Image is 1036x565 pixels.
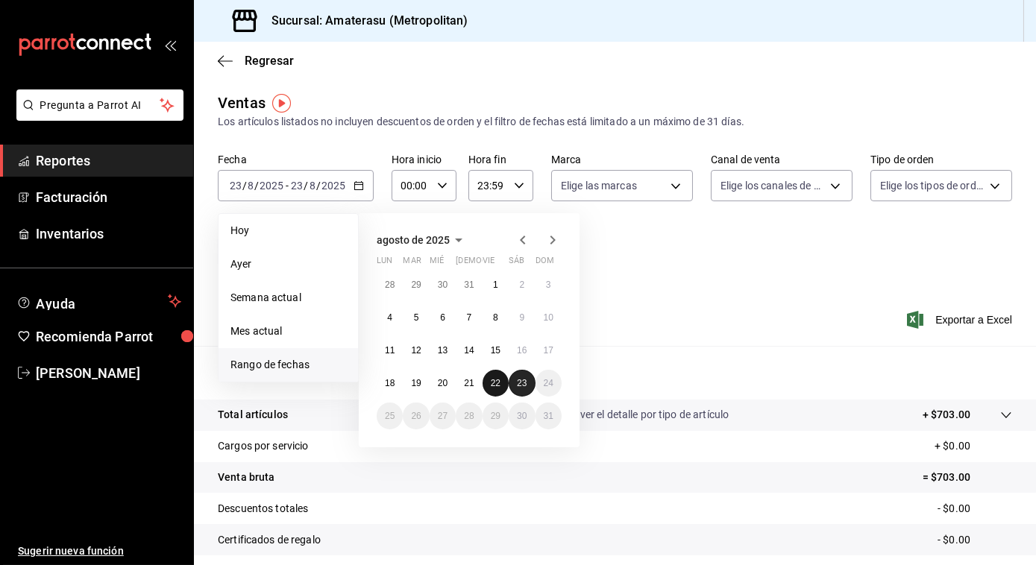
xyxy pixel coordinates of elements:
[403,403,429,429] button: 26 de agosto de 2025
[430,256,444,271] abbr: miércoles
[456,256,544,271] abbr: jueves
[923,407,970,423] p: + $703.00
[536,304,562,331] button: 10 de agosto de 2025
[561,178,637,193] span: Elige las marcas
[483,256,495,271] abbr: viernes
[509,403,535,429] button: 30 de agosto de 2025
[218,438,309,454] p: Cargos por servicio
[468,155,533,165] label: Hora fin
[536,370,562,397] button: 24 de agosto de 2025
[430,304,456,331] button: 6 de agosto de 2025
[411,411,421,421] abbr: 26 de agosto de 2025
[483,370,509,397] button: 22 de agosto de 2025
[36,363,181,383] span: [PERSON_NAME]
[164,39,176,51] button: open_drawer_menu
[272,94,291,113] img: Tooltip marker
[377,234,450,246] span: agosto de 2025
[456,370,482,397] button: 21 de agosto de 2025
[403,256,421,271] abbr: martes
[218,407,288,423] p: Total artículos
[438,411,448,421] abbr: 27 de agosto de 2025
[464,411,474,421] abbr: 28 de agosto de 2025
[321,180,346,192] input: ----
[491,378,500,388] abbr: 22 de agosto de 2025
[536,256,554,271] abbr: domingo
[387,312,392,323] abbr: 4 de agosto de 2025
[16,89,183,121] button: Pregunta a Parrot AI
[411,345,421,356] abbr: 12 de agosto de 2025
[536,403,562,429] button: 31 de agosto de 2025
[245,54,294,68] span: Regresar
[304,180,308,192] span: /
[544,345,553,356] abbr: 17 de agosto de 2025
[403,370,429,397] button: 19 de agosto de 2025
[309,180,316,192] input: --
[242,180,247,192] span: /
[377,304,403,331] button: 4 de agosto de 2025
[519,280,524,290] abbr: 2 de agosto de 2025
[509,304,535,331] button: 9 de agosto de 2025
[18,543,181,559] span: Sugerir nueva función
[218,501,308,517] p: Descuentos totales
[403,271,429,298] button: 29 de julio de 2025
[260,12,468,30] h3: Sucursal: Amaterasu (Metropolitan)
[544,411,553,421] abbr: 31 de agosto de 2025
[254,180,259,192] span: /
[509,337,535,364] button: 16 de agosto de 2025
[316,180,321,192] span: /
[438,280,448,290] abbr: 30 de julio de 2025
[517,378,527,388] abbr: 23 de agosto de 2025
[430,337,456,364] button: 13 de agosto de 2025
[218,470,274,485] p: Venta bruta
[935,438,1012,454] p: + $0.00
[385,345,395,356] abbr: 11 de agosto de 2025
[544,312,553,323] abbr: 10 de agosto de 2025
[377,231,468,249] button: agosto de 2025
[456,271,482,298] button: 31 de julio de 2025
[483,271,509,298] button: 1 de agosto de 2025
[218,155,374,165] label: Fecha
[721,178,825,193] span: Elige los canales de venta
[464,378,474,388] abbr: 21 de agosto de 2025
[483,403,509,429] button: 29 de agosto de 2025
[546,280,551,290] abbr: 3 de agosto de 2025
[483,304,509,331] button: 8 de agosto de 2025
[229,180,242,192] input: --
[493,280,498,290] abbr: 1 de agosto de 2025
[438,345,448,356] abbr: 13 de agosto de 2025
[259,180,284,192] input: ----
[230,290,346,306] span: Semana actual
[385,280,395,290] abbr: 28 de julio de 2025
[467,312,472,323] abbr: 7 de agosto de 2025
[286,180,289,192] span: -
[880,178,985,193] span: Elige los tipos de orden
[36,326,181,347] span: Recomienda Parrot
[10,108,183,124] a: Pregunta a Parrot AI
[456,337,482,364] button: 14 de agosto de 2025
[491,345,500,356] abbr: 15 de agosto de 2025
[544,378,553,388] abbr: 24 de agosto de 2025
[411,378,421,388] abbr: 19 de agosto de 2025
[438,378,448,388] abbr: 20 de agosto de 2025
[509,271,535,298] button: 2 de agosto de 2025
[36,292,162,310] span: Ayuda
[509,370,535,397] button: 23 de agosto de 2025
[551,155,693,165] label: Marca
[440,312,445,323] abbr: 6 de agosto de 2025
[711,155,853,165] label: Canal de venta
[414,312,419,323] abbr: 5 de agosto de 2025
[493,312,498,323] abbr: 8 de agosto de 2025
[456,403,482,429] button: 28 de agosto de 2025
[230,323,346,339] span: Mes actual
[385,378,395,388] abbr: 18 de agosto de 2025
[36,151,181,171] span: Reportes
[377,271,403,298] button: 28 de julio de 2025
[938,532,1012,548] p: - $0.00
[230,357,346,373] span: Rango de fechas
[218,114,1012,130] div: Los artículos listados no incluyen descuentos de orden y el filtro de fechas está limitado a un m...
[377,403,403,429] button: 25 de agosto de 2025
[910,311,1012,329] button: Exportar a Excel
[230,223,346,239] span: Hoy
[218,532,321,548] p: Certificados de regalo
